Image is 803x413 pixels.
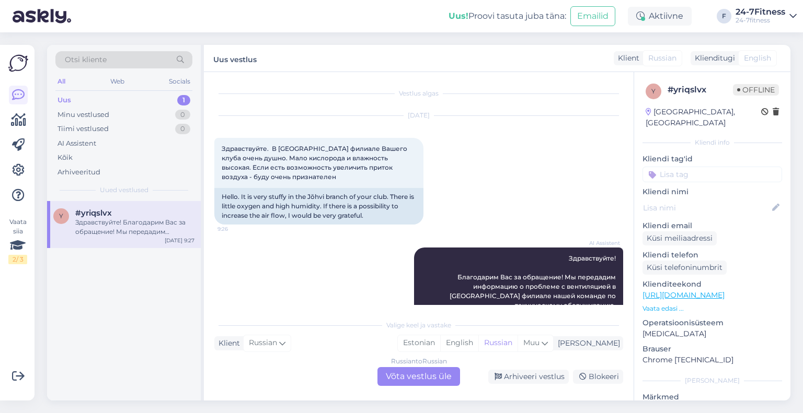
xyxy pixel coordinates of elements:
p: Kliendi email [643,220,782,231]
div: Vaata siia [8,217,27,264]
p: Operatsioonisüsteem [643,317,782,328]
div: 24-7Fitness [736,8,785,16]
span: #yriqslvx [75,208,112,218]
div: Uus [58,95,71,105]
div: Arhiveeritud [58,167,100,178]
a: 24-7Fitness24-7fitness [736,8,797,25]
div: Küsi telefoninumbrit [643,261,727,275]
div: [DATE] [214,111,623,120]
div: Proovi tasuta juba täna: [449,10,566,22]
input: Lisa nimi [643,202,770,214]
div: Klient [214,338,240,349]
p: [MEDICAL_DATA] [643,328,782,339]
label: Uus vestlus [213,51,257,65]
div: Estonian [398,335,440,351]
input: Lisa tag [643,167,782,182]
span: English [744,53,771,64]
span: Muu [523,338,540,347]
p: Chrome [TECHNICAL_ID] [643,355,782,365]
div: All [55,75,67,88]
div: [GEOGRAPHIC_DATA], [GEOGRAPHIC_DATA] [646,107,761,128]
p: Kliendi tag'id [643,154,782,164]
div: F [717,9,731,23]
button: Emailid [570,6,615,26]
div: Socials [167,75,192,88]
div: Arhiveeri vestlus [488,370,569,384]
div: Küsi meiliaadressi [643,231,717,245]
span: 9:26 [217,225,257,233]
div: 24-7fitness [736,16,785,25]
div: 2 / 3 [8,255,27,264]
b: Uus! [449,11,468,21]
div: Aktiivne [628,7,692,26]
div: Russian [478,335,518,351]
span: Здравствуйте. В [GEOGRAPHIC_DATA] филиале Вашего клуба очень душно. Мало кислорода и влажность вы... [222,145,409,181]
span: Uued vestlused [100,185,148,195]
div: Hello. It is very stuffy in the Jõhvi branch of your club. There is little oxygen and high humidi... [214,188,423,225]
div: 1 [177,95,190,105]
div: Võta vestlus üle [377,367,460,386]
div: Klienditugi [691,53,735,64]
span: y [59,212,63,220]
span: y [651,87,656,95]
span: Russian [648,53,676,64]
div: Kliendi info [643,138,782,147]
div: 0 [175,124,190,134]
div: AI Assistent [58,138,96,149]
p: Vaata edasi ... [643,304,782,313]
p: Märkmed [643,392,782,403]
img: Askly Logo [8,53,28,73]
div: [PERSON_NAME] [643,376,782,385]
p: Kliendi nimi [643,186,782,197]
div: [DATE] 9:27 [165,237,194,244]
div: Blokeeri [573,370,623,384]
div: Web [108,75,127,88]
div: Vestlus algas [214,89,623,98]
div: English [440,335,478,351]
p: Kliendi telefon [643,250,782,261]
p: Brauser [643,344,782,355]
div: 0 [175,110,190,120]
div: Здравствуйте! Благодарим Вас за обращение! Мы передадим информацию о проблеме с вентиляцией в [GE... [75,218,194,237]
div: # yriqslvx [668,84,733,96]
a: [URL][DOMAIN_NAME] [643,290,725,300]
p: Klienditeekond [643,279,782,290]
div: Kõik [58,152,73,163]
div: [PERSON_NAME] [554,338,620,349]
div: Tiimi vestlused [58,124,109,134]
div: Klient [614,53,639,64]
div: Russian to Russian [391,357,447,366]
div: Minu vestlused [58,110,109,120]
span: Offline [733,84,779,96]
div: Valige keel ja vastake [214,321,623,330]
span: Russian [249,337,277,349]
span: AI Assistent [581,239,620,247]
span: Otsi kliente [65,54,107,65]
